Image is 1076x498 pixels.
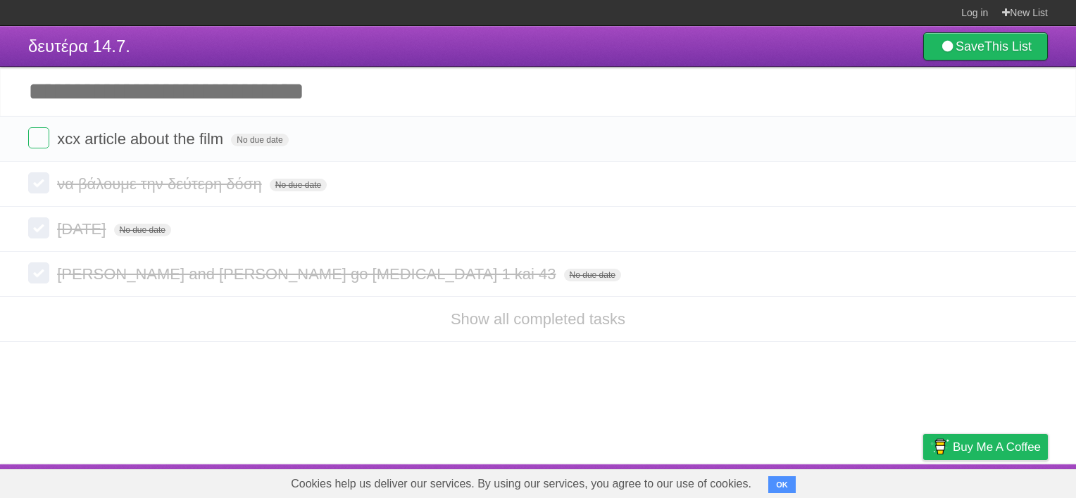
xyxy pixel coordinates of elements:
[736,468,765,494] a: About
[451,310,625,328] a: Show all completed tasks
[57,130,227,148] span: xcx article about the film
[57,265,559,283] span: [PERSON_NAME] and [PERSON_NAME] go [MEDICAL_DATA] 1 kai 43
[953,435,1041,459] span: Buy me a coffee
[959,468,1048,494] a: Suggest a feature
[28,217,49,238] label: Done
[277,470,765,498] span: Cookies help us deliver our services. By using our services, you agree to our use of cookies.
[28,172,49,193] label: Done
[984,39,1032,53] b: This List
[768,476,796,493] button: OK
[857,468,888,494] a: Terms
[270,179,327,191] span: No due date
[28,37,130,56] span: δευτέρα 14.7.
[905,468,942,494] a: Privacy
[564,269,621,281] span: No due date
[57,220,109,238] span: [DATE]
[782,468,839,494] a: Developers
[28,127,49,148] label: Done
[923,434,1048,460] a: Buy me a coffee
[930,435,949,459] img: Buy me a coffee
[923,32,1048,60] a: SaveThis List
[57,175,265,193] span: να βάλουμε την δεύτερη δόση
[231,134,288,146] span: No due date
[28,262,49,283] label: Done
[114,224,171,236] span: No due date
